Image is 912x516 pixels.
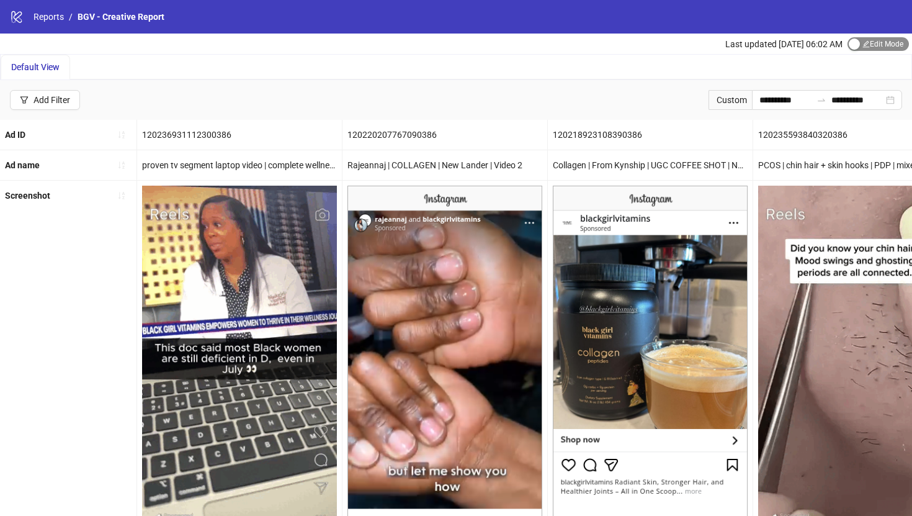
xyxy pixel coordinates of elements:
div: Collagen | From Kynship | UGC COFFEE SHOT | NEW LANDER [548,150,753,180]
span: sort-ascending [117,130,126,139]
span: sort-ascending [117,191,126,200]
b: Screenshot [5,191,50,201]
span: sort-ascending [117,161,126,170]
div: 120236931112300386 [137,120,342,150]
b: Ad name [5,160,40,170]
span: BGV - Creative Report [78,12,164,22]
div: Add Filter [34,95,70,105]
li: / [69,10,73,24]
div: 120220207767090386 [342,120,547,150]
span: filter [20,96,29,104]
div: Custom [709,90,752,110]
span: Default View [11,62,60,72]
span: swap-right [816,95,826,105]
button: Add Filter [10,90,80,110]
div: Rajeannaj | COLLAGEN | New Lander | Video 2 [342,150,547,180]
span: Last updated [DATE] 06:02 AM [725,39,843,49]
div: proven tv segment laptop video | complete wellness - v2 [137,150,342,180]
span: to [816,95,826,105]
b: Ad ID [5,130,25,140]
a: Reports [31,10,66,24]
div: 120218923108390386 [548,120,753,150]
